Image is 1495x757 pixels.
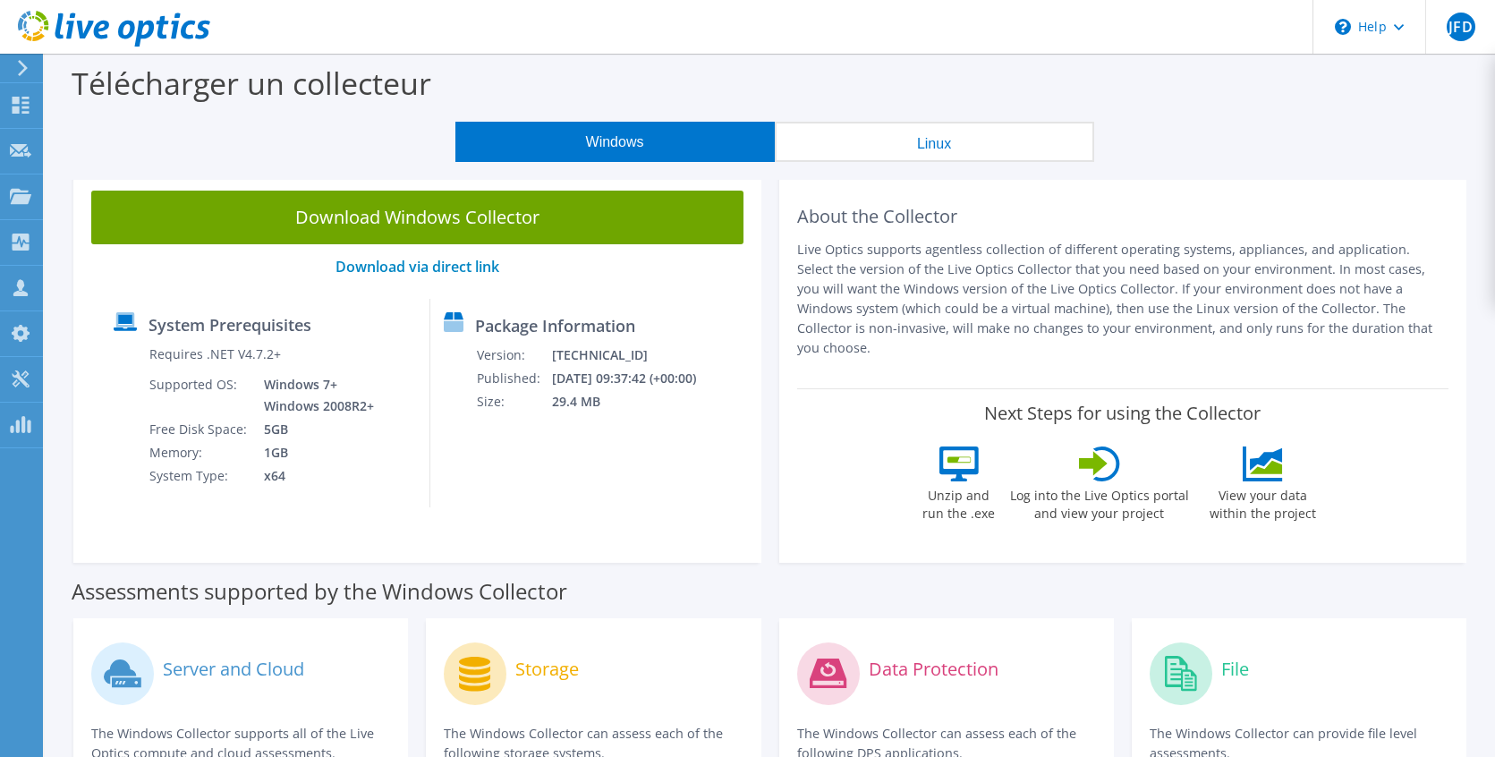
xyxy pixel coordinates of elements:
[336,257,499,276] a: Download via direct link
[1221,660,1249,678] label: File
[869,660,998,678] label: Data Protection
[91,191,743,244] a: Download Windows Collector
[797,206,1449,227] h2: About the Collector
[1335,19,1351,35] svg: \n
[149,373,251,418] td: Supported OS:
[72,583,567,600] label: Assessments supported by the Windows Collector
[1009,481,1190,523] label: Log into the Live Optics portal and view your project
[551,367,719,390] td: [DATE] 09:37:42 (+00:00)
[251,464,378,488] td: x64
[163,660,304,678] label: Server and Cloud
[455,122,775,162] button: Windows
[1447,13,1475,41] span: JFD
[476,367,551,390] td: Published:
[551,390,719,413] td: 29.4 MB
[476,390,551,413] td: Size:
[551,344,719,367] td: [TECHNICAL_ID]
[251,373,378,418] td: Windows 7+ Windows 2008R2+
[72,63,431,104] label: Télécharger un collecteur
[797,240,1449,358] p: Live Optics supports agentless collection of different operating systems, appliances, and applica...
[251,418,378,441] td: 5GB
[775,122,1094,162] button: Linux
[515,660,579,678] label: Storage
[251,441,378,464] td: 1GB
[984,403,1261,424] label: Next Steps for using the Collector
[918,481,1000,523] label: Unzip and run the .exe
[149,441,251,464] td: Memory:
[149,464,251,488] td: System Type:
[149,345,281,363] label: Requires .NET V4.7.2+
[475,317,635,335] label: Package Information
[149,316,311,334] label: System Prerequisites
[149,418,251,441] td: Free Disk Space:
[1199,481,1328,523] label: View your data within the project
[476,344,551,367] td: Version:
